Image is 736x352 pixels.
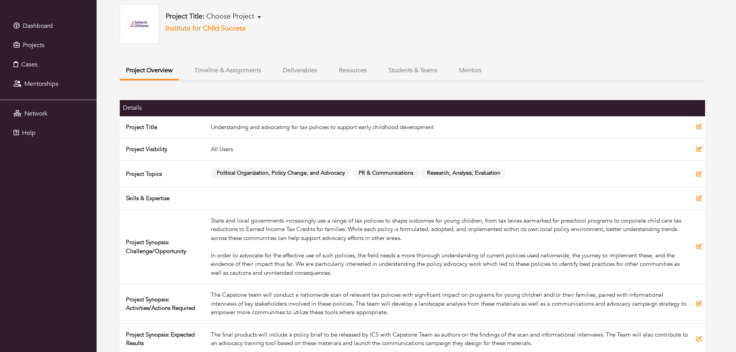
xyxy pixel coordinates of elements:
a: Institute for Child Success [165,24,246,33]
td: Project Synopsis: Challenge/Opportunity [120,209,208,284]
th: Details [120,100,208,116]
a: Mentorships [2,76,95,92]
button: Timeline & Assignments [188,62,267,79]
td: All Users [208,138,693,161]
td: Project Visibility [120,138,208,161]
span: Projects [23,41,44,49]
a: Cases [2,57,95,72]
span: Help [22,129,36,137]
div: The final products will include a policy brief to be released by ICS with Capstone Team as author... [211,330,690,348]
td: Project Synopsis: Activities/Actions Required [120,284,208,324]
td: Project Title [120,116,208,138]
a: Dashboard [2,18,95,34]
span: PR & Communications [352,167,419,179]
div: In order to advocate for the effective use of such policies, the field needs a more thorough unde... [211,251,690,277]
a: Network [2,106,95,121]
span: Dashboard [23,22,53,30]
img: logo.png [120,4,159,44]
div: State and local governments increasingly use a range of tax policies to shape outcomes for young ... [211,216,690,251]
b: Project Title: [166,12,204,21]
span: Mentorships [24,80,58,88]
button: Mentors [453,62,488,79]
span: Cases [21,60,37,69]
button: Resources [333,62,373,79]
div: The Capstone team will conduct a nationwide scan of relevant tax policies with significant impact... [211,291,690,317]
a: Help [2,125,95,141]
a: Projects [2,37,95,53]
button: Deliverables [277,62,323,79]
button: Students & Teams [382,62,444,79]
span: Research, Analysis, Evaluation [421,167,506,179]
span: Political Organization, Policy Change, and Advocacy [211,167,351,179]
td: Project Topics [120,160,208,187]
td: Understanding and advocating for tax policies to support early childhood development [208,116,693,138]
button: Project Title: Choose Project [163,12,263,21]
span: Choose Project [206,12,254,21]
td: Skills & Expertise [120,187,208,210]
button: Project Overview [120,62,179,80]
span: Network [24,109,48,118]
